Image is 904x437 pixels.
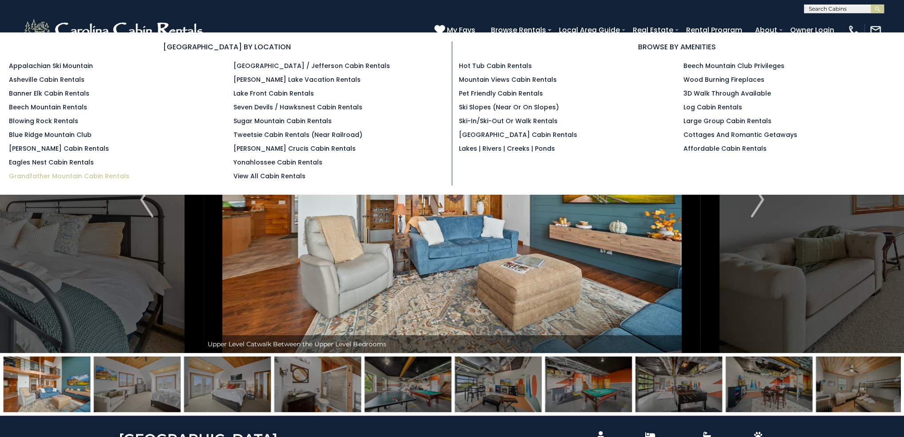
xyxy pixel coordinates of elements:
[726,357,812,412] img: 169201191
[459,61,532,70] a: Hot Tub Cabin Rentals
[9,103,87,112] a: Beech Mountain Rentals
[184,357,271,412] img: 169201180
[459,89,543,98] a: Pet Friendly Cabin Rentals
[9,144,109,153] a: [PERSON_NAME] Cabin Rentals
[233,75,361,84] a: [PERSON_NAME] Lake Vacation Rentals
[9,172,129,180] a: Grandfather Mountain Cabin Rentals
[848,24,860,36] img: phone-regular-white.png
[683,89,771,98] a: 3D Walk Through Available
[9,158,94,167] a: Eagles Nest Cabin Rentals
[365,357,451,412] img: 169201186
[90,46,203,353] button: Previous
[869,24,882,36] img: mail-regular-white.png
[701,46,814,353] button: Next
[816,357,903,412] img: 169201182
[459,130,577,139] a: [GEOGRAPHIC_DATA] Cabin Rentals
[9,75,84,84] a: Asheville Cabin Rentals
[683,130,797,139] a: Cottages and Romantic Getaways
[9,89,89,98] a: Banner Elk Cabin Rentals
[94,357,181,412] img: 169201178
[683,144,767,153] a: Affordable Cabin Rentals
[459,116,558,125] a: Ski-in/Ski-Out or Walk Rentals
[682,22,747,38] a: Rental Program
[9,41,445,52] h3: [GEOGRAPHIC_DATA] BY LOCATION
[683,103,742,112] a: Log Cabin Rentals
[554,22,624,38] a: Local Area Guide
[459,75,557,84] a: Mountain Views Cabin Rentals
[274,357,361,412] img: 169201176
[233,103,362,112] a: Seven Devils / Hawksnest Cabin Rentals
[751,22,782,38] a: About
[459,41,896,52] h3: BROWSE BY AMENITIES
[9,116,78,125] a: Blowing Rock Rentals
[434,24,478,36] a: My Favs
[683,116,771,125] a: Large Group Cabin Rentals
[233,172,305,180] a: View All Cabin Rentals
[455,357,542,412] img: 169201193
[459,144,555,153] a: Lakes | Rivers | Creeks | Ponds
[628,22,678,38] a: Real Estate
[233,116,332,125] a: Sugar Mountain Cabin Rentals
[751,182,764,217] img: arrow
[683,61,784,70] a: Beech Mountain Club Privileges
[203,335,700,353] div: Upper Level Catwalk Between the Upper Level Bedrooms
[22,17,207,44] img: White-1-2.png
[683,75,764,84] a: Wood Burning Fireplaces
[4,357,90,412] img: 169201208
[786,22,839,38] a: Owner Login
[233,130,362,139] a: Tweetsie Cabin Rentals (Near Railroad)
[140,182,153,217] img: arrow
[9,130,92,139] a: Blue Ridge Mountain Club
[233,89,314,98] a: Lake Front Cabin Rentals
[545,357,632,412] img: 169201187
[459,103,559,112] a: Ski Slopes (Near or On Slopes)
[635,357,722,412] img: 169201189
[233,144,356,153] a: [PERSON_NAME] Crucis Cabin Rentals
[447,24,475,36] span: My Favs
[9,61,93,70] a: Appalachian Ski Mountain
[233,61,390,70] a: [GEOGRAPHIC_DATA] / Jefferson Cabin Rentals
[486,22,550,38] a: Browse Rentals
[233,158,322,167] a: Yonahlossee Cabin Rentals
